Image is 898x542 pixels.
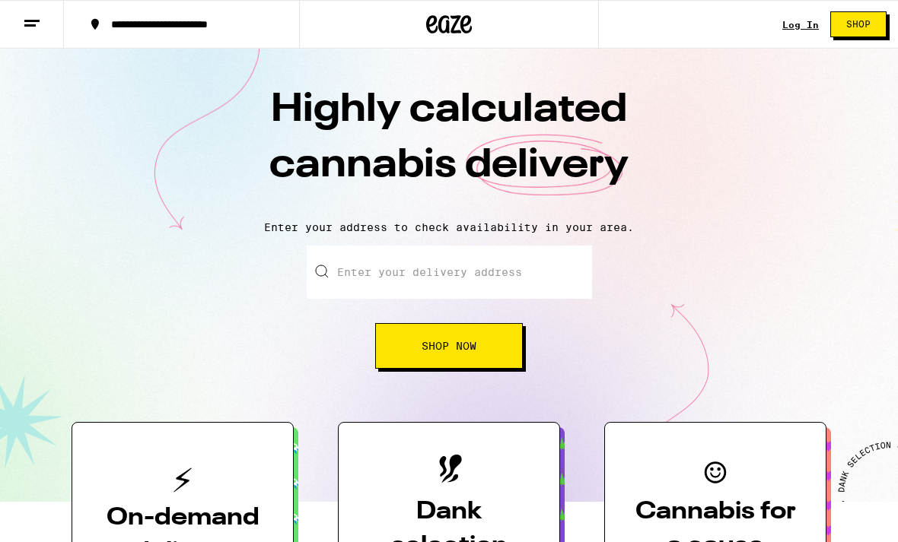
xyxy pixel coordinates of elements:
[422,341,476,351] span: Shop Now
[307,246,592,299] input: Enter your delivery address
[830,11,887,37] button: Shop
[846,20,871,29] span: Shop
[15,221,883,233] p: Enter your address to check availability in your area.
[183,83,715,209] h1: Highly calculated cannabis delivery
[375,323,523,369] button: Shop Now
[782,20,819,30] div: Log In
